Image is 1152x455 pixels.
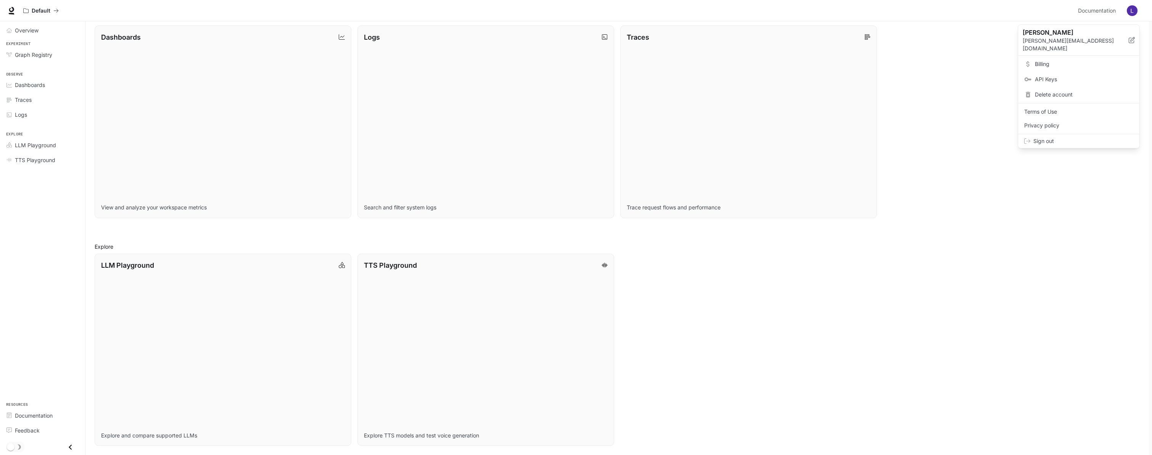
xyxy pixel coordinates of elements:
[1020,105,1138,119] a: Terms of Use
[1024,108,1133,116] span: Terms of Use
[1018,134,1139,148] div: Sign out
[1020,72,1138,86] a: API Keys
[1033,137,1133,145] span: Sign out
[1035,76,1133,83] span: API Keys
[1023,37,1129,52] p: [PERSON_NAME][EMAIL_ADDRESS][DOMAIN_NAME]
[1035,91,1133,98] span: Delete account
[1035,60,1133,68] span: Billing
[1024,122,1133,129] span: Privacy policy
[1023,28,1117,37] p: [PERSON_NAME]
[1020,119,1138,132] a: Privacy policy
[1020,57,1138,71] a: Billing
[1020,88,1138,101] div: Delete account
[1018,25,1139,56] div: [PERSON_NAME][PERSON_NAME][EMAIL_ADDRESS][DOMAIN_NAME]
